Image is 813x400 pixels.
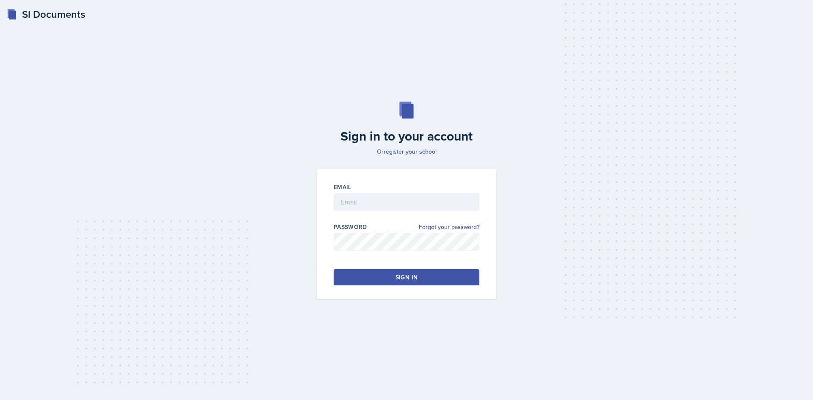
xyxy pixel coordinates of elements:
a: Forgot your password? [419,223,479,232]
label: Password [334,223,367,231]
h2: Sign in to your account [312,129,501,144]
div: Sign in [395,273,418,281]
a: register your school [384,147,437,156]
button: Sign in [334,269,479,285]
a: SI Documents [7,7,85,22]
p: Or [312,147,501,156]
input: Email [334,193,479,211]
label: Email [334,183,351,191]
